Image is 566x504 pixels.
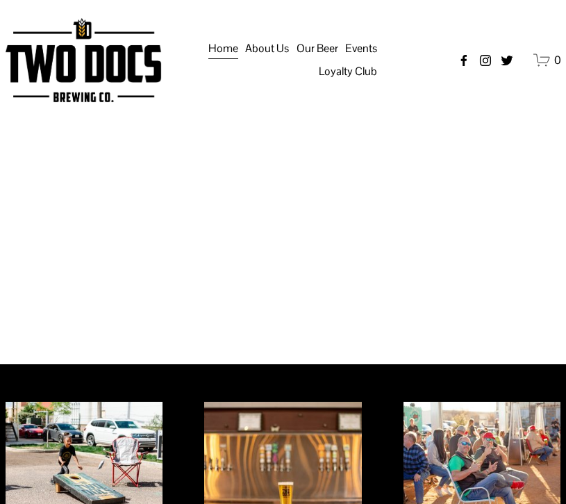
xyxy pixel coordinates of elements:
a: folder dropdown [345,37,377,60]
a: Facebook [457,54,471,67]
span: Loyalty Club [319,61,377,82]
a: folder dropdown [297,37,338,60]
a: twitter-unauth [500,54,514,67]
span: About Us [245,38,289,59]
h1: Beer is Art. [8,222,558,273]
a: 0 items in cart [533,51,561,69]
a: folder dropdown [319,60,377,84]
span: Our Beer [297,38,338,59]
a: folder dropdown [245,37,289,60]
a: instagram-unauth [478,54,492,67]
span: 0 [554,53,561,67]
span: Events [345,38,377,59]
a: Home [208,37,238,60]
img: Two Docs Brewing Co. [6,18,161,102]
